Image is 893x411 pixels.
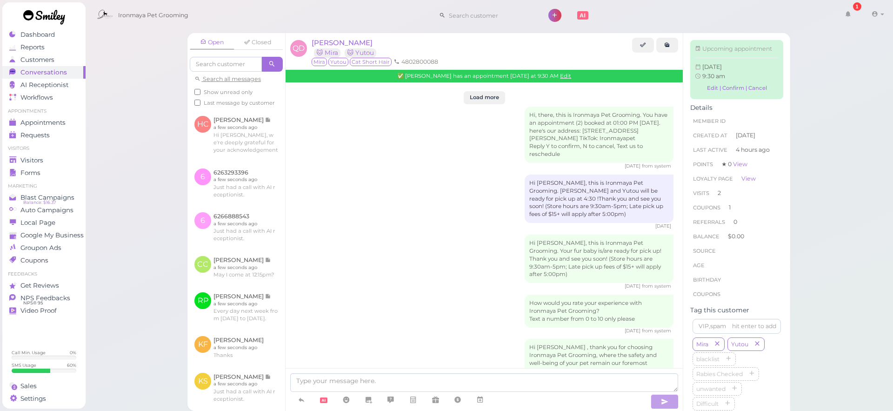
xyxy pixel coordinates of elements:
[20,43,45,51] span: Reports
[2,129,86,141] a: Requests
[525,107,673,163] div: Hi, there, this is Ironmaya Pet Grooming. You have an appointment (2) booked at 01:00 PM [DATE]. ...
[70,350,76,356] div: 0 %
[625,163,642,169] span: 01/08/2025 11:23am
[23,299,43,307] span: NPS® 95
[20,294,70,302] span: NPS Feedbacks
[20,56,54,64] span: Customers
[464,91,505,104] button: Load more
[190,35,234,50] a: Open
[694,371,745,377] span: Rabies Checked
[328,58,348,66] span: Yutou
[642,328,671,334] span: from system
[2,79,86,91] a: AI Receptionist
[693,132,727,139] span: Created At
[625,328,642,334] span: 01/08/2025 04:21pm
[2,292,86,304] a: NPS Feedbacks NPS® 95
[525,235,673,283] div: Hi [PERSON_NAME], this is Ironmaya Pet Grooming. Your fur baby is/are ready for pick up! Thank yo...
[702,63,722,70] span: Tue Aug 19 2025 09:30:00 GMT-0700 (Pacific Daylight Time)
[20,169,40,177] span: Forms
[290,40,307,57] span: QD
[642,163,671,169] span: from system
[392,58,440,66] li: 4802800088
[20,206,73,214] span: Auto Campaigns
[20,244,61,252] span: Groupon Ads
[736,146,770,154] span: 4 hours ago
[20,119,66,127] span: Appointments
[446,8,536,23] input: Search customer
[235,35,280,49] a: Closed
[2,116,86,129] a: Appointments
[314,48,340,57] a: 🐱 Mira
[694,356,721,363] span: blacklist
[20,231,84,239] span: Google My Business
[695,45,779,53] div: Upcoming appointment
[693,204,720,211] span: Coupons
[2,242,86,254] a: Groupon Ads
[12,350,46,356] div: Call Min. Usage
[312,58,327,66] span: Mira
[690,215,783,229] li: 0
[2,191,86,204] a: Blast Campaigns Balance: $16.37
[2,28,86,41] a: Dashboard
[560,73,571,79] a: Edit
[741,175,756,182] a: View
[693,319,781,334] input: VIP,spam
[2,183,86,189] li: Marketing
[204,100,275,106] span: Last message by customer
[20,307,57,315] span: Video Proof
[20,68,67,76] span: Conversations
[861,379,884,402] iframe: Intercom live chat
[2,41,86,54] a: Reports
[312,38,381,57] a: [PERSON_NAME] 🐱 Mira 🐱 Yutou
[194,89,200,95] input: Show unread only
[702,73,725,80] span: 9:30 am
[2,304,86,317] a: Video Proof
[190,57,262,72] input: Search customer
[2,216,86,229] a: Local Page
[695,82,779,94] a: Edit | Confirm | Cancel
[694,385,727,392] span: unwanted
[693,262,705,269] span: age
[20,282,59,290] span: Get Reviews
[2,271,86,277] li: Feedbacks
[312,38,373,47] span: [PERSON_NAME]
[20,395,46,403] span: Settings
[194,75,261,82] a: Search all messages
[20,31,55,39] span: Dashboard
[20,194,74,202] span: Blast Campaigns
[2,204,86,216] a: Auto Campaigns
[525,295,673,328] div: How would you rate your experience with Ironmaya Pet Grooming? Text a number from 0 to 10 only pl...
[693,276,721,283] span: Birthday
[20,156,43,164] span: Visitors
[690,306,783,314] div: Tag this customer
[694,400,720,407] span: Difficult
[693,175,733,182] span: Loyalty page
[690,104,783,112] div: Details
[729,341,750,348] span: Yutou
[525,175,673,223] div: Hi [PERSON_NAME], this is Ironmaya Pet Grooming. [PERSON_NAME] and Yutou will be ready for pick u...
[2,154,86,167] a: Visitors
[642,283,671,289] span: from system
[345,48,376,57] a: 🐱 Yutou
[20,131,50,139] span: Requests
[625,283,642,289] span: 01/08/2025 03:55pm
[2,279,86,292] a: Get Reviews
[853,2,861,11] div: 1
[20,256,48,264] span: Coupons
[397,73,404,79] span: Confirmed
[728,233,744,240] span: $0.00
[194,100,200,106] input: Last message by customer
[204,89,253,95] span: Show unread only
[733,161,747,168] a: View
[2,392,86,405] a: Settings
[693,190,709,196] span: Visits
[23,199,56,206] span: Balance: $16.37
[694,341,710,348] span: Mira
[655,223,671,229] span: 01/08/2025 03:50pm
[2,167,86,179] a: Forms
[2,108,86,115] li: Appointments
[2,54,86,66] a: Customers
[2,229,86,242] a: Google My Business
[736,131,755,140] span: [DATE]
[693,118,726,124] span: Member ID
